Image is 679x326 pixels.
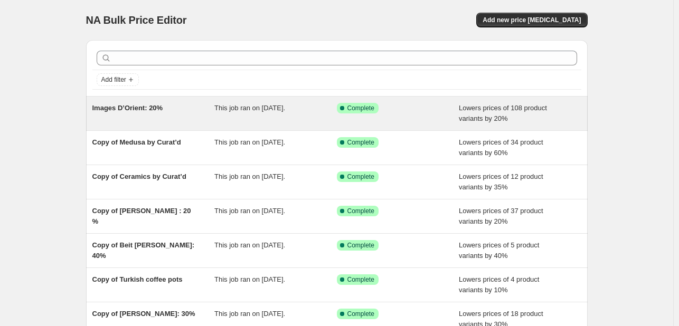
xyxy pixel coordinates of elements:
[347,172,374,181] span: Complete
[214,310,285,318] span: This job ran on [DATE].
[214,104,285,112] span: This job ran on [DATE].
[347,138,374,147] span: Complete
[347,275,374,284] span: Complete
[347,104,374,112] span: Complete
[86,14,187,26] span: NA Bulk Price Editor
[92,104,163,112] span: Images D’Orient: 20%
[459,275,539,294] span: Lowers prices of 4 product variants by 10%
[459,138,543,157] span: Lowers prices of 34 product variants by 60%
[459,172,543,191] span: Lowers prices of 12 product variants by 35%
[92,172,186,180] span: Copy of Ceramics by Curat’d
[92,241,195,260] span: Copy of Beit [PERSON_NAME]: 40%
[347,241,374,250] span: Complete
[214,275,285,283] span: This job ran on [DATE].
[92,138,181,146] span: Copy of Medusa by Curat’d
[476,13,587,27] button: Add new price [MEDICAL_DATA]
[214,138,285,146] span: This job ran on [DATE].
[459,104,547,122] span: Lowers prices of 108 product variants by 20%
[459,207,543,225] span: Lowers prices of 37 product variants by 20%
[214,241,285,249] span: This job ran on [DATE].
[92,275,183,283] span: Copy of Turkish coffee pots
[347,310,374,318] span: Complete
[483,16,581,24] span: Add new price [MEDICAL_DATA]
[97,73,139,86] button: Add filter
[347,207,374,215] span: Complete
[101,75,126,84] span: Add filter
[92,207,191,225] span: Copy of [PERSON_NAME] : 20 %
[92,310,195,318] span: Copy of [PERSON_NAME]: 30%
[214,172,285,180] span: This job ran on [DATE].
[214,207,285,215] span: This job ran on [DATE].
[459,241,539,260] span: Lowers prices of 5 product variants by 40%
